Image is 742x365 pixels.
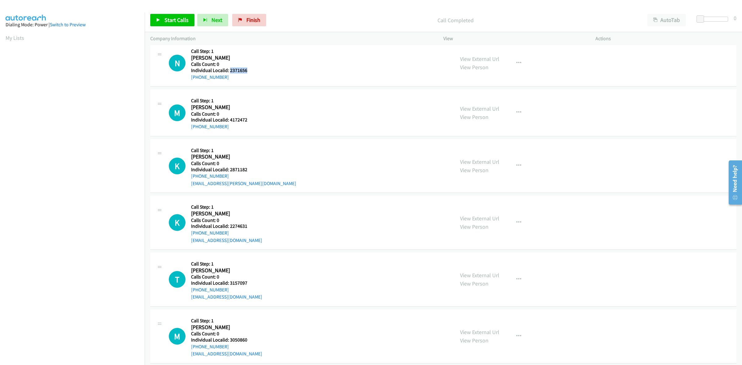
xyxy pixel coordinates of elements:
h5: Call Step: 1 [191,98,258,104]
h5: Calls Count: 0 [191,331,262,337]
h5: Individual Localid: 2871182 [191,167,296,173]
h1: N [169,55,185,71]
h5: Individual Localid: 3050860 [191,337,262,343]
h5: Individual Localid: 4172472 [191,117,258,123]
div: The call is yet to be attempted [169,55,185,71]
h2: [PERSON_NAME] [191,153,258,160]
button: Next [197,14,228,26]
a: View Person [460,337,488,344]
a: View Person [460,280,488,287]
a: View External Url [460,158,499,165]
a: [EMAIL_ADDRESS][DOMAIN_NAME] [191,351,262,357]
h5: Individual Localid: 3157097 [191,280,262,286]
h2: [PERSON_NAME] [191,54,258,62]
span: Finish [246,16,260,23]
iframe: Resource Center [724,158,742,207]
h1: T [169,271,185,288]
h5: Individual Localid: 2371656 [191,67,258,74]
a: Start Calls [150,14,194,26]
a: [EMAIL_ADDRESS][PERSON_NAME][DOMAIN_NAME] [191,180,296,186]
a: My Lists [6,34,24,41]
a: View Person [460,223,488,230]
div: The call is yet to be attempted [169,271,185,288]
a: View External Url [460,272,499,279]
a: Switch to Preview [50,22,86,28]
a: Finish [232,14,266,26]
p: Actions [595,35,736,42]
a: [PHONE_NUMBER] [191,173,229,179]
h2: [PERSON_NAME] [191,267,258,274]
h1: M [169,104,185,121]
h5: Calls Count: 0 [191,61,258,67]
h2: [PERSON_NAME] [191,210,258,217]
div: The call is yet to be attempted [169,214,185,231]
a: View Person [460,113,488,121]
button: AutoTab [647,14,686,26]
h5: Calls Count: 0 [191,217,262,223]
p: Call Completed [275,16,636,24]
h1: K [169,158,185,174]
h1: K [169,214,185,231]
div: 0 [734,14,736,22]
a: [PHONE_NUMBER] [191,344,229,350]
a: View External Url [460,55,499,62]
p: View [443,35,584,42]
h5: Individual Localid: 2274631 [191,223,262,229]
a: View External Url [460,329,499,336]
p: Company Information [150,35,432,42]
h5: Calls Count: 0 [191,274,262,280]
h5: Call Step: 1 [191,318,262,324]
a: View Person [460,64,488,71]
a: [EMAIL_ADDRESS][DOMAIN_NAME] [191,237,262,243]
h1: M [169,328,185,345]
h2: [PERSON_NAME] [191,104,258,111]
a: [PHONE_NUMBER] [191,124,229,129]
h5: Call Step: 1 [191,261,262,267]
h5: Call Step: 1 [191,48,258,54]
a: [PHONE_NUMBER] [191,230,229,236]
span: Start Calls [164,16,189,23]
a: View External Url [460,215,499,222]
a: View External Url [460,105,499,112]
iframe: Dialpad [6,48,145,341]
a: [EMAIL_ADDRESS][DOMAIN_NAME] [191,294,262,300]
a: [PHONE_NUMBER] [191,287,229,293]
h5: Calls Count: 0 [191,160,296,167]
a: [PHONE_NUMBER] [191,74,229,80]
a: View Person [460,167,488,174]
div: The call is yet to be attempted [169,328,185,345]
div: Dialing Mode: Power | [6,21,139,28]
h5: Call Step: 1 [191,204,262,210]
h5: Call Step: 1 [191,147,296,154]
div: The call is yet to be attempted [169,158,185,174]
span: Next [211,16,222,23]
h5: Calls Count: 0 [191,111,258,117]
h2: [PERSON_NAME] [191,324,258,331]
